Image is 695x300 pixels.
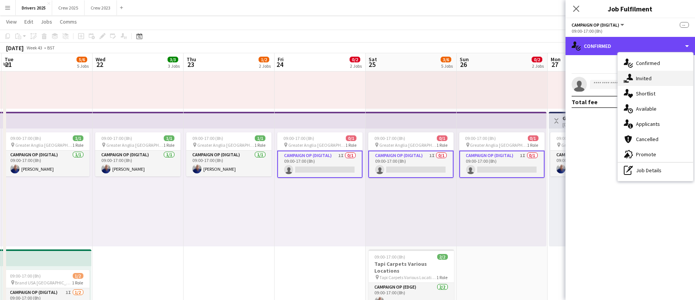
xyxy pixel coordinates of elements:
span: 0/1 [528,135,538,141]
div: Job Details [618,163,693,178]
div: 5 Jobs [77,63,89,69]
span: 1 Role [345,142,356,148]
span: 25 [367,60,377,69]
span: 3/3 [168,57,178,62]
button: Drivers 2025 [16,0,52,15]
span: 09:00-17:00 (8h) [375,254,406,260]
span: 1 Role [72,142,83,148]
span: 09:00-17:00 (8h) [101,135,132,141]
h3: Greater Anglia [GEOGRAPHIC_DATA] [562,115,619,122]
app-job-card: 09:00-17:00 (8h)0/1 Greater Anglia [GEOGRAPHIC_DATA]1 RoleCampaign Op (Digital)1I0/109:00-17:00 (8h) [459,132,545,178]
span: 1/2 [259,57,269,62]
span: Greater Anglia [GEOGRAPHIC_DATA] [288,142,345,148]
span: 27 [550,60,561,69]
span: 24 [276,60,284,69]
span: Cancelled [636,136,658,143]
span: 1/1 [164,135,174,141]
span: Shortlist [636,90,655,97]
div: 2 Jobs [532,63,544,69]
span: 1/1 [73,135,83,141]
span: 0/2 [350,57,360,62]
app-card-role: Campaign Op (Digital)1I0/109:00-17:00 (8h) [368,151,454,178]
a: Jobs [38,17,55,27]
div: 09:00-17:00 (8h) [572,28,689,34]
span: 26 [459,60,469,69]
span: 09:00-17:00 (8h) [10,273,41,279]
span: 0/1 [437,135,447,141]
span: Greater Anglia [GEOGRAPHIC_DATA] [470,142,527,148]
span: 1 Role [437,275,448,280]
span: 0/1 [346,135,356,141]
span: 2/2 [437,254,448,260]
app-card-role: Campaign Op (Digital)1/109:00-17:00 (8h)[PERSON_NAME] [95,151,181,176]
app-job-card: 09:00-17:00 (8h)1/1 Greater Anglia [GEOGRAPHIC_DATA]1 RoleCampaign Op (Digital)1/109:00-17:00 (8h... [550,132,636,176]
app-card-role: Campaign Op (Digital)1/109:00-17:00 (8h)[PERSON_NAME] [4,151,89,176]
span: 1/2 [73,273,83,279]
span: 1 Role [72,280,83,286]
span: 09:00-17:00 (8h) [556,135,587,141]
span: Jobs [41,18,52,25]
h3: Job Fulfilment [566,4,695,14]
span: 09:00-17:00 (8h) [192,135,223,141]
span: 1 Role [254,142,265,148]
span: Tapi Carpets Various Locations [380,275,437,280]
span: 1/1 [255,135,265,141]
div: [DATE] → [DATE] [562,122,619,127]
div: Confirmed [566,37,695,55]
span: Invited [636,75,652,82]
span: 09:00-17:00 (8h) [374,135,405,141]
span: Greater Anglia [GEOGRAPHIC_DATA] [15,142,72,148]
app-job-card: 09:00-17:00 (8h)0/1 Greater Anglia [GEOGRAPHIC_DATA]1 RoleCampaign Op (Digital)1I0/109:00-17:00 (8h) [277,132,363,178]
span: Greater Anglia [GEOGRAPHIC_DATA] [106,142,163,148]
app-job-card: 09:00-17:00 (8h)1/1 Greater Anglia [GEOGRAPHIC_DATA]1 RoleCampaign Op (Digital)1/109:00-17:00 (8h... [186,132,272,176]
a: Edit [21,17,36,27]
span: 1 Role [527,142,538,148]
span: Promote [636,151,656,158]
span: Week 43 [25,45,44,51]
span: Comms [60,18,77,25]
div: Total fee [572,98,598,106]
span: Greater Anglia [GEOGRAPHIC_DATA] [197,142,254,148]
h3: Tapi Carpets Various Locations [369,260,454,274]
span: 3/6 [441,57,451,62]
a: Comms [57,17,80,27]
span: Edit [24,18,33,25]
div: 2 Jobs [350,63,362,69]
span: Applicants [636,121,660,127]
span: Wed [96,56,105,63]
span: -- [680,22,689,28]
span: Confirmed [636,60,660,67]
span: Mon [551,56,561,63]
span: Sat [369,56,377,63]
app-card-role: Campaign Op (Digital)1I0/109:00-17:00 (8h) [459,151,545,178]
span: Available [636,105,657,112]
span: Fri [278,56,284,63]
span: 1 Role [436,142,447,148]
app-job-card: 09:00-17:00 (8h)1/1 Greater Anglia [GEOGRAPHIC_DATA]1 RoleCampaign Op (Digital)1/109:00-17:00 (8h... [4,132,89,176]
span: Tue [5,56,13,63]
span: Campaign Op (Digital) [572,22,619,28]
span: Greater Anglia [GEOGRAPHIC_DATA] [561,142,618,148]
span: 1 Role [163,142,174,148]
div: 5 Jobs [441,63,453,69]
span: 09:00-17:00 (8h) [10,135,41,141]
app-job-card: 09:00-17:00 (8h)0/1 Greater Anglia [GEOGRAPHIC_DATA]1 RoleCampaign Op (Digital)1I0/109:00-17:00 (8h) [368,132,454,178]
span: 0/2 [532,57,542,62]
app-card-role: Campaign Op (Digital)1/109:00-17:00 (8h)[PERSON_NAME] [186,151,272,176]
div: [DATE] [6,44,24,52]
span: 09:00-17:00 (8h) [283,135,314,141]
app-card-role: Campaign Op (Digital)1/109:00-17:00 (8h)[PERSON_NAME] [550,151,636,176]
span: Thu [187,56,196,63]
div: 3 Jobs [168,63,180,69]
button: Crew 2023 [85,0,117,15]
span: 22 [94,60,105,69]
span: Sun [460,56,469,63]
app-job-card: 09:00-17:00 (8h)1/1 Greater Anglia [GEOGRAPHIC_DATA]1 RoleCampaign Op (Digital)1/109:00-17:00 (8h... [95,132,181,176]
